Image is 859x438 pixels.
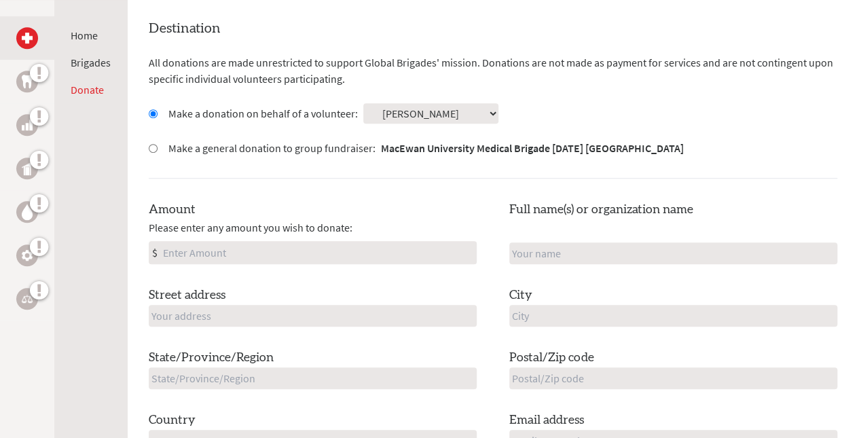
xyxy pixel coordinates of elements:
[149,411,196,430] label: Country
[509,286,532,305] label: City
[16,201,38,223] a: Water
[16,71,38,92] a: Dental
[149,19,837,38] h4: Destination
[22,204,33,219] img: Water
[71,56,111,69] a: Brigades
[149,286,225,305] label: Street address
[22,250,33,261] img: Engineering
[71,29,98,42] a: Home
[22,75,33,88] img: Dental
[381,141,684,155] strong: MacEwan University Medical Brigade [DATE] [GEOGRAPHIC_DATA]
[149,305,477,327] input: Your address
[149,54,837,87] p: All donations are made unrestricted to support Global Brigades' mission. Donations are not made a...
[16,244,38,266] a: Engineering
[168,140,684,156] label: Make a general donation to group fundraiser:
[160,242,476,263] input: Enter Amount
[16,114,38,136] a: Business
[509,305,837,327] input: City
[16,288,38,310] a: Legal Empowerment
[22,295,33,303] img: Legal Empowerment
[149,200,196,219] label: Amount
[71,83,104,96] a: Donate
[149,348,274,367] label: State/Province/Region
[149,242,160,263] div: $
[71,81,111,98] li: Donate
[168,105,358,122] label: Make a donation on behalf of a volunteer:
[149,219,352,236] span: Please enter any amount you wish to donate:
[509,367,837,389] input: Postal/Zip code
[22,33,33,43] img: Medical
[149,367,477,389] input: State/Province/Region
[509,200,693,219] label: Full name(s) or organization name
[509,242,837,264] input: Your name
[509,411,584,430] label: Email address
[509,348,594,367] label: Postal/Zip code
[22,120,33,130] img: Business
[22,162,33,175] img: Public Health
[71,54,111,71] li: Brigades
[16,27,38,49] a: Medical
[71,27,111,43] li: Home
[16,158,38,179] a: Public Health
